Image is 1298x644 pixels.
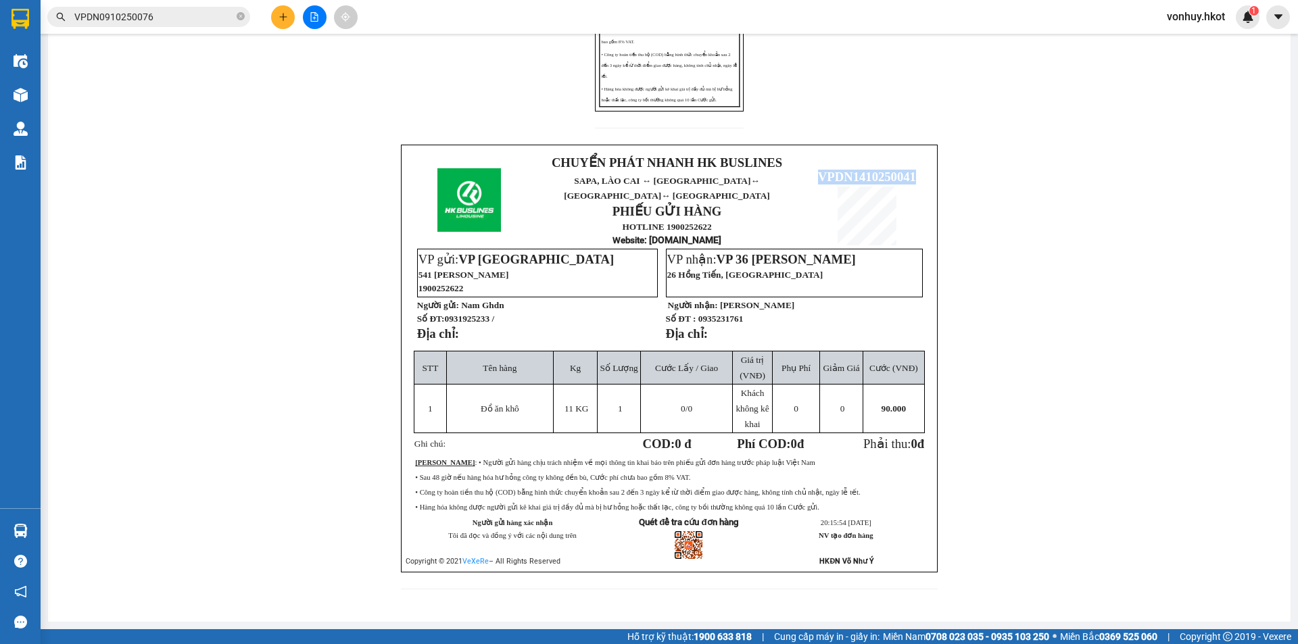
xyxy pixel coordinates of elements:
span: VP gửi: [418,252,614,266]
img: logo-vxr [11,9,29,29]
span: Ghi chú: [414,439,446,449]
img: warehouse-icon [14,54,28,68]
span: ↔ [GEOGRAPHIC_DATA] [661,191,770,201]
span: close-circle [237,12,245,20]
span: VP 36 [PERSON_NAME] [717,252,856,266]
span: 90.000 [882,403,907,414]
span: : • Người gửi hàng chịu trách nhiệm về mọi thông tin khai báo trên phiếu gửi đơn hàng trước pháp ... [415,459,815,466]
span: /0 [681,403,692,414]
span: 0 [794,403,798,414]
span: 1 [1251,6,1256,16]
a: VeXeRe [462,557,489,566]
img: solution-icon [14,155,28,170]
strong: Số ĐT: [417,314,494,324]
span: Miền Nam [883,629,1049,644]
strong: 1900 633 818 [694,631,752,642]
span: • Hàng hóa không được người gửi kê khai giá trị đầy đủ mà bị hư hỏng hoặc thất lạc, công ty bồi t... [415,503,819,511]
span: 0 [791,437,797,451]
strong: [PERSON_NAME] [415,459,475,466]
span: 1 [618,403,623,414]
img: warehouse-icon [14,88,28,102]
span: Phải thu: [863,437,924,451]
span: SAPA, LÀO CAI ↔ [GEOGRAPHIC_DATA] [564,176,769,201]
span: vonhuy.hkot [1156,8,1236,25]
strong: Số ĐT : [666,314,696,324]
span: Tôi đã đọc và đồng ý với các nội dung trên [448,532,577,539]
strong: 0369 525 060 [1099,631,1157,642]
span: 0931925233 / [444,314,494,324]
strong: PHIẾU GỬI HÀNG [612,204,722,218]
span: • Công ty hoàn tiền thu hộ (COD) bằng hình thức chuyển khoản sau 2 đến 3 ngày kể từ thời điểm gia... [415,489,860,496]
strong: NV tạo đơn hàng [819,532,873,539]
span: Cước Lấy / Giao [655,363,718,373]
span: VP [GEOGRAPHIC_DATA] [458,252,614,266]
button: aim [334,5,358,29]
span: STT [423,363,439,373]
span: Tên hàng [483,363,516,373]
span: Giảm Giá [823,363,859,373]
span: aim [341,12,350,22]
span: Khách không kê khai [736,388,769,429]
span: 0 đ [675,437,691,451]
span: plus [279,12,288,22]
span: Kg [570,363,581,373]
button: file-add [303,5,327,29]
span: • Hàng hóa không được người gửi kê khai giá trị đầy đủ mà bị hư hỏng hoặc thất lạc, công ty bồi t... [601,86,732,102]
span: question-circle [14,555,27,568]
span: 0935231761 [698,314,744,324]
span: 26 Hồng Tiến, [GEOGRAPHIC_DATA] [667,270,823,280]
span: file-add [310,12,319,22]
strong: Địa chỉ: [417,326,459,341]
span: Website [612,235,644,245]
span: VP nhận: [667,252,856,266]
span: search [56,12,66,22]
sup: 1 [1249,6,1259,16]
span: Miền Bắc [1060,629,1157,644]
strong: Địa chỉ: [666,326,708,341]
span: | [1168,629,1170,644]
span: Cung cấp máy in - giấy in: [774,629,880,644]
img: icon-new-feature [1242,11,1254,23]
span: 0 [911,437,917,451]
span: Số Lượng [600,363,638,373]
span: Đồ ăn khô [481,403,519,414]
strong: Người gửi hàng xác nhận [473,519,553,526]
span: Copyright © 2021 – All Rights Reserved [406,557,560,566]
span: 1 [428,403,433,414]
input: Tìm tên, số ĐT hoặc mã đơn [74,9,234,24]
span: notification [14,585,27,598]
span: • Sau 48 giờ nếu hàng hóa hư hỏng công ty không đền bù, Cước phí chưa bao gồm 8% VAT. [601,28,736,44]
span: close-circle [237,11,245,24]
button: plus [271,5,295,29]
img: logo [437,168,501,232]
img: warehouse-icon [14,524,28,538]
span: Hỗ trợ kỹ thuật: [627,629,752,644]
span: message [14,616,27,628]
strong: Người gửi: [417,300,459,310]
span: 541 [PERSON_NAME] [418,270,509,280]
button: caret-down [1266,5,1290,29]
span: đ [917,437,924,451]
span: Cước (VNĐ) [869,363,918,373]
span: 0 [840,403,845,414]
span: 11 KG [564,403,588,414]
span: 1900252622 [418,283,464,293]
span: • Sau 48 giờ nếu hàng hóa hư hỏng công ty không đền bù, Cước phí chưa bao gồm 8% VAT. [415,474,690,481]
img: warehouse-icon [14,122,28,136]
strong: Phí COD: đ [737,437,804,451]
span: 20:15:54 [DATE] [821,519,871,526]
span: Nam Ghdn [461,300,504,310]
span: ↔ [GEOGRAPHIC_DATA] [564,176,769,201]
span: Phụ Phí [782,363,811,373]
span: copyright [1223,632,1232,641]
span: • Công ty hoàn tiền thu hộ (COD) bằng hình thức chuyển khoản sau 2 đến 3 ngày kể từ thời điểm gia... [601,52,737,78]
strong: COD: [643,437,692,451]
strong: CHUYỂN PHÁT NHANH HK BUSLINES [552,155,782,170]
strong: HKĐN Võ Như Ý [819,557,874,566]
span: Giá trị (VNĐ) [740,355,765,380]
span: 0 [681,403,686,414]
span: caret-down [1272,11,1284,23]
strong: 0708 023 035 - 0935 103 250 [926,631,1049,642]
strong: Người nhận: [668,300,718,310]
span: ⚪️ [1053,634,1057,639]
